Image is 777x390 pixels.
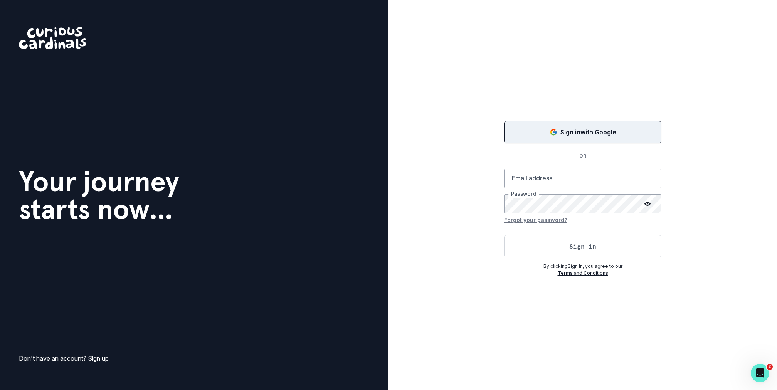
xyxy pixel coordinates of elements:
p: OR [575,153,591,160]
button: Sign in with Google (GSuite) [504,121,661,143]
h1: Your journey starts now... [19,168,179,223]
button: Sign in [504,235,661,257]
img: Curious Cardinals Logo [19,27,86,49]
p: Sign in with Google [560,128,616,137]
span: 2 [767,364,773,370]
p: By clicking Sign In , you agree to our [504,263,661,270]
button: Forgot your password? [504,213,567,226]
a: Sign up [88,355,109,362]
p: Don't have an account? [19,354,109,363]
a: Terms and Conditions [558,270,608,276]
iframe: Intercom live chat [751,364,769,382]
